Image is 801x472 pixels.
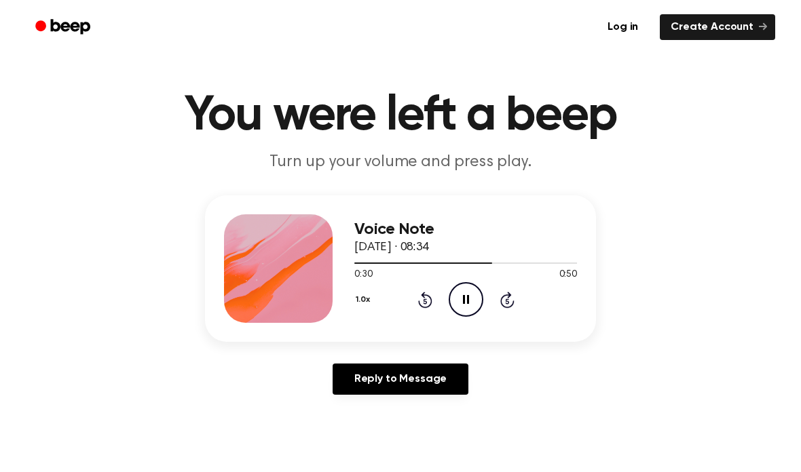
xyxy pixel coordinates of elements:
span: 0:50 [559,268,577,282]
span: [DATE] · 08:34 [354,241,429,254]
a: Log in [594,12,652,43]
h3: Voice Note [354,220,577,239]
a: Reply to Message [333,363,468,395]
button: 1.0x [354,288,375,311]
h1: You were left a beep [53,92,748,140]
span: 0:30 [354,268,372,282]
a: Create Account [660,14,775,40]
p: Turn up your volume and press play. [140,151,661,174]
a: Beep [26,14,103,41]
